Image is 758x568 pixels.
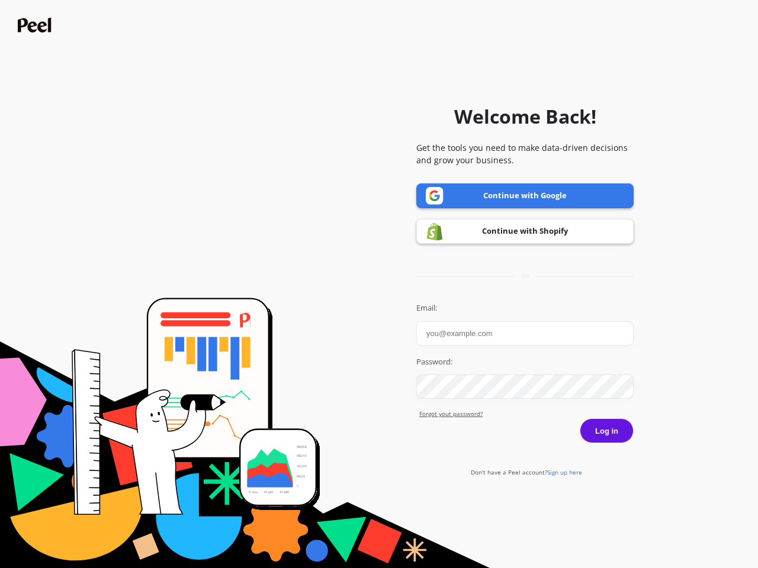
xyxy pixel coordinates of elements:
a: Forgot yout password? [419,409,634,418]
img: Shopify logo [426,222,444,241]
h1: Welcome Back! [454,102,596,131]
button: Log in [580,418,634,443]
span: Sign up here [547,468,582,476]
img: Peel [18,18,54,33]
img: Google logo [426,187,444,205]
label: Password: [416,356,634,368]
a: Continue with Google [416,183,634,208]
input: you@example.com [416,321,634,346]
p: Get the tools you need to make data-driven decisions and grow your business. [416,141,634,166]
a: Don't have a Peel account?Sign up here [471,468,582,476]
div: or [416,272,634,280]
label: Email: [416,302,634,314]
a: Continue with Shopify [416,219,634,244]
